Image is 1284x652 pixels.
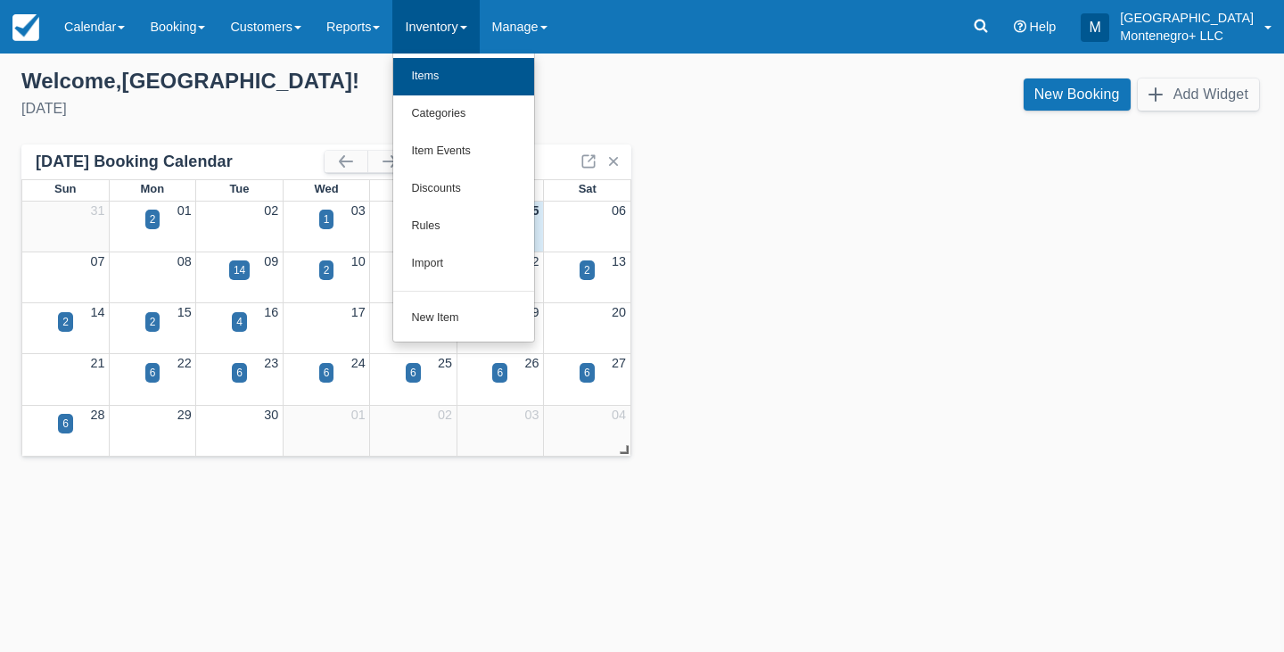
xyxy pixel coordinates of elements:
[351,356,366,370] a: 24
[393,58,534,95] a: Items
[438,356,452,370] a: 25
[236,314,243,330] div: 4
[393,208,534,245] a: Rules
[36,152,325,172] div: [DATE] Booking Calendar
[177,254,192,268] a: 08
[612,254,626,268] a: 13
[264,203,278,218] a: 02
[351,203,366,218] a: 03
[177,203,192,218] a: 01
[177,305,192,319] a: 15
[62,416,69,432] div: 6
[264,305,278,319] a: 16
[90,254,104,268] a: 07
[229,182,249,195] span: Tue
[324,365,330,381] div: 6
[1030,20,1057,34] span: Help
[54,182,76,195] span: Sun
[393,245,534,283] a: Import
[584,365,590,381] div: 6
[351,305,366,319] a: 17
[236,365,243,381] div: 6
[393,95,534,133] a: Categories
[150,365,156,381] div: 6
[150,211,156,227] div: 2
[393,170,534,208] a: Discounts
[1081,13,1109,42] div: M
[141,182,165,195] span: Mon
[579,182,597,195] span: Sat
[264,356,278,370] a: 23
[1120,27,1254,45] p: Montenegro+ LLC
[264,408,278,422] a: 30
[438,408,452,422] a: 02
[612,203,626,218] a: 06
[177,408,192,422] a: 29
[612,408,626,422] a: 04
[324,211,330,227] div: 1
[584,262,590,278] div: 2
[90,408,104,422] a: 28
[612,305,626,319] a: 20
[90,305,104,319] a: 14
[324,262,330,278] div: 2
[21,68,628,95] div: Welcome , [GEOGRAPHIC_DATA] !
[351,408,366,422] a: 01
[525,408,539,422] a: 03
[1120,9,1254,27] p: [GEOGRAPHIC_DATA]
[393,133,534,170] a: Item Events
[393,300,534,337] a: New Item
[12,14,39,41] img: checkfront-main-nav-mini-logo.png
[177,356,192,370] a: 22
[612,356,626,370] a: 27
[90,203,104,218] a: 31
[351,254,366,268] a: 10
[1138,78,1259,111] button: Add Widget
[90,356,104,370] a: 21
[410,365,416,381] div: 6
[1014,21,1026,33] i: Help
[497,365,503,381] div: 6
[264,254,278,268] a: 09
[21,98,628,120] div: [DATE]
[62,314,69,330] div: 2
[1024,78,1131,111] a: New Booking
[150,314,156,330] div: 2
[314,182,338,195] span: Wed
[234,262,245,278] div: 14
[525,356,539,370] a: 26
[392,54,535,343] ul: Inventory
